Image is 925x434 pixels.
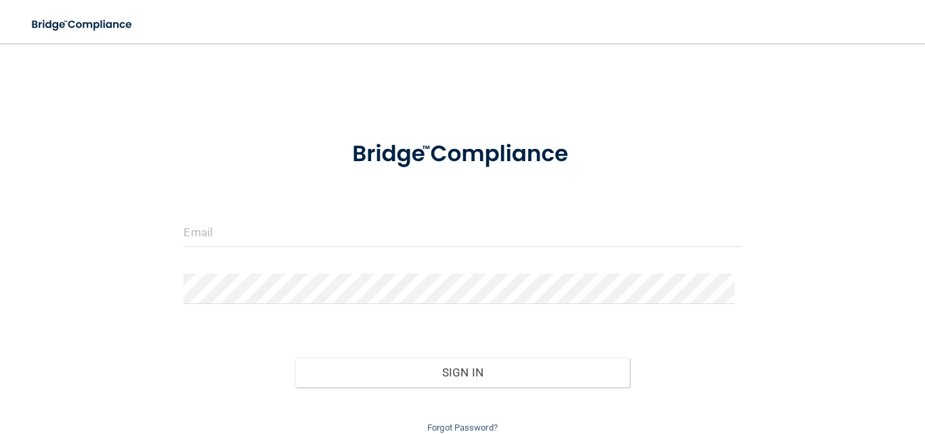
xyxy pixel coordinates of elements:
[295,357,630,387] button: Sign In
[184,217,741,247] input: Email
[20,11,145,39] img: bridge_compliance_login_screen.278c3ca4.svg
[328,125,597,184] img: bridge_compliance_login_screen.278c3ca4.svg
[427,422,498,433] a: Forgot Password?
[691,338,909,392] iframe: Drift Widget Chat Controller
